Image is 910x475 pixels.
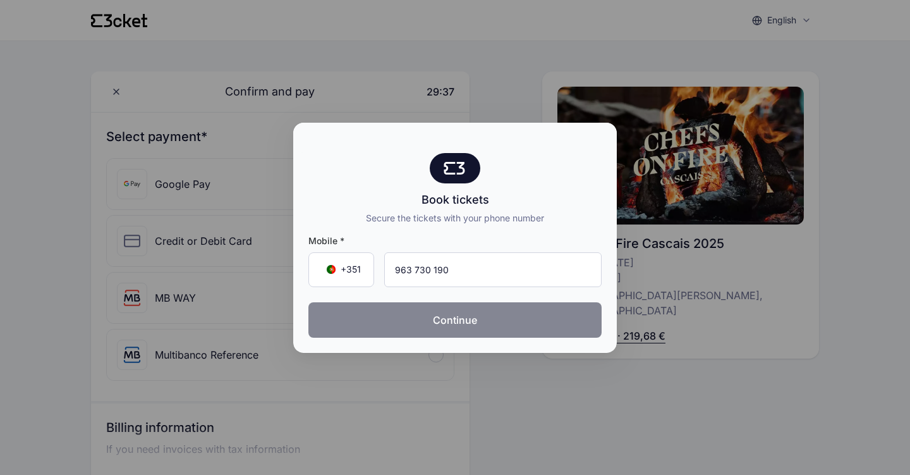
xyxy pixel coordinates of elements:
button: Continue [308,302,602,338]
span: Mobile * [308,235,602,247]
div: Secure the tickets with your phone number [366,211,544,225]
div: Book tickets [366,191,544,209]
span: +351 [341,263,361,276]
div: Country Code Selector [308,252,374,287]
input: Mobile [384,252,602,287]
